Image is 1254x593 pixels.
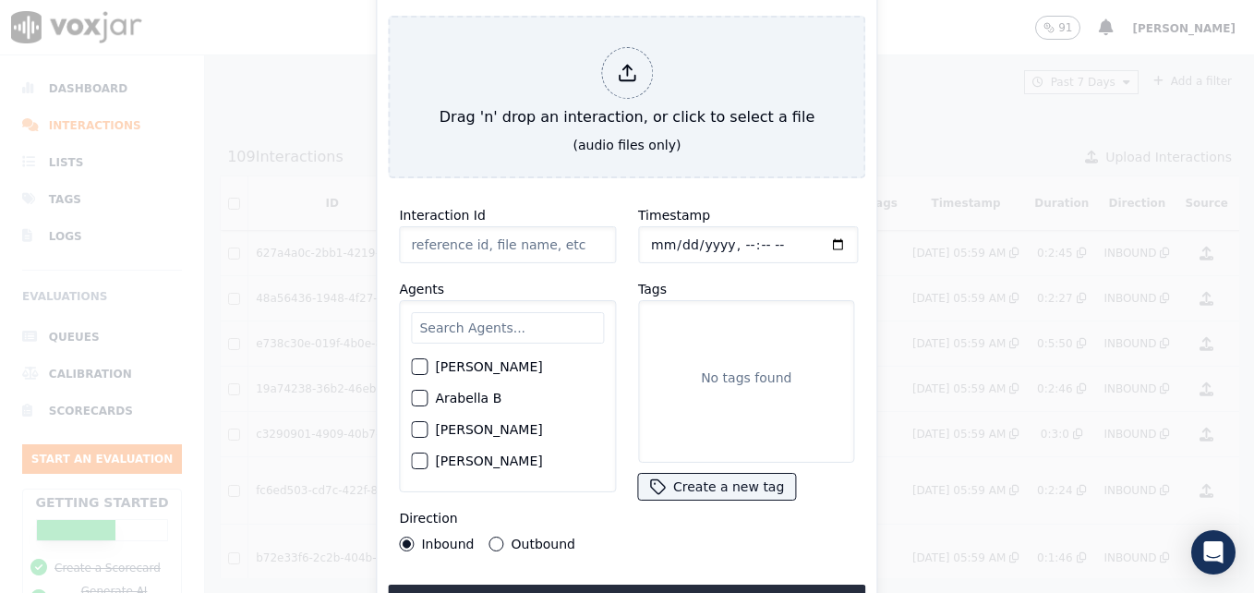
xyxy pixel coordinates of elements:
label: Timestamp [638,208,710,223]
div: (audio files only) [573,136,681,154]
input: reference id, file name, etc [399,226,616,263]
label: [PERSON_NAME] [435,360,542,373]
label: [PERSON_NAME] [435,423,542,436]
label: Tags [638,282,667,296]
p: No tags found [701,369,791,387]
div: Drag 'n' drop an interaction, or click to select a file [432,40,822,136]
label: Agents [399,282,444,296]
label: Inbound [421,538,474,551]
label: Direction [399,511,457,526]
label: Interaction Id [399,208,485,223]
div: Open Intercom Messenger [1191,530,1236,575]
label: [PERSON_NAME] [435,454,542,467]
label: Outbound [512,538,575,551]
label: Arabella B [435,392,501,405]
button: Drag 'n' drop an interaction, or click to select a file (audio files only) [388,16,865,178]
button: Create a new tag [638,474,795,500]
input: Search Agents... [411,312,604,344]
